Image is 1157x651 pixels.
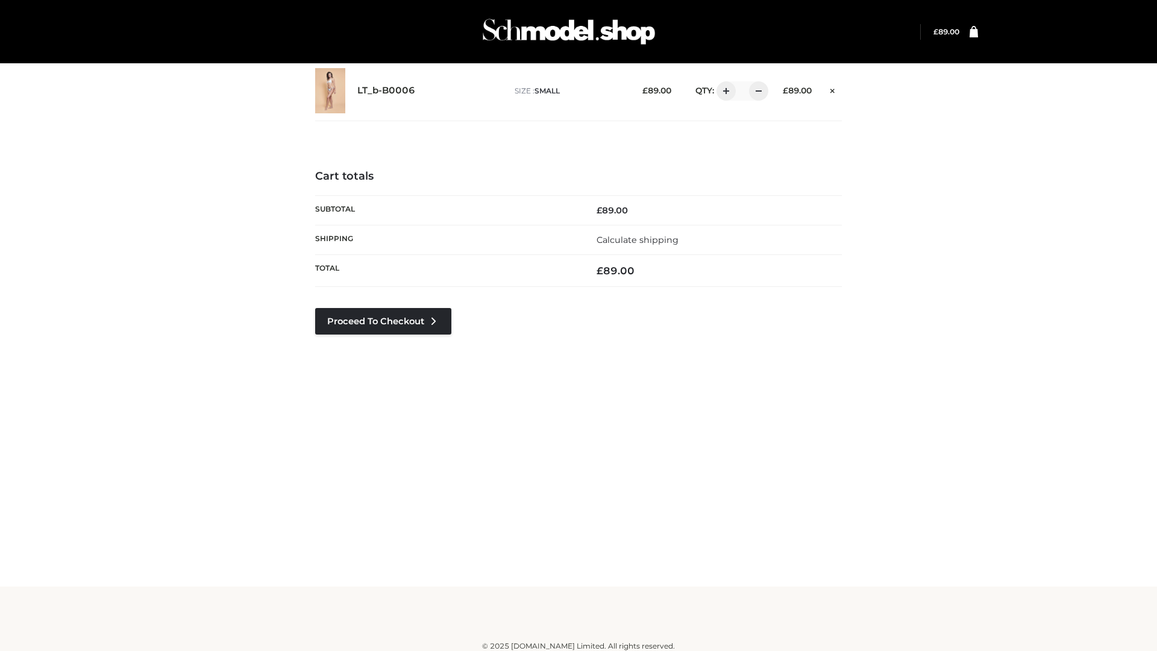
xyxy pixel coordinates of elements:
bdi: 89.00 [597,265,635,277]
span: £ [597,205,602,216]
a: £89.00 [933,27,959,36]
th: Shipping [315,225,578,254]
a: Remove this item [824,81,842,97]
p: size : [515,86,624,96]
bdi: 89.00 [783,86,812,95]
span: £ [597,265,603,277]
bdi: 89.00 [933,27,959,36]
img: LT_b-B0006 - SMALL [315,68,345,113]
th: Subtotal [315,195,578,225]
th: Total [315,255,578,287]
span: £ [933,27,938,36]
a: Proceed to Checkout [315,308,451,335]
h4: Cart totals [315,170,842,183]
bdi: 89.00 [597,205,628,216]
a: LT_b-B0006 [357,85,415,96]
span: £ [642,86,648,95]
span: £ [783,86,788,95]
img: Schmodel Admin 964 [478,8,659,55]
bdi: 89.00 [642,86,671,95]
div: QTY: [683,81,764,101]
a: Calculate shipping [597,234,679,245]
span: SMALL [535,86,560,95]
